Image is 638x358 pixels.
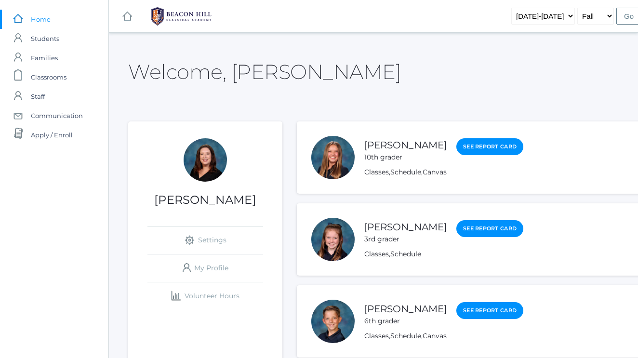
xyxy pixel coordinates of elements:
span: Staff [31,87,45,106]
div: Abigail Watters [311,136,355,179]
span: Home [31,10,51,29]
a: [PERSON_NAME] [364,139,447,151]
h1: [PERSON_NAME] [128,194,282,206]
span: Classrooms [31,67,66,87]
a: Schedule [390,331,421,340]
a: Settings [147,226,263,254]
a: Canvas [423,331,447,340]
h2: Welcome, [PERSON_NAME] [128,61,401,83]
a: Canvas [423,168,447,176]
div: 6th grader [364,316,447,326]
div: , , [364,167,523,177]
span: Families [31,48,58,67]
a: See Report Card [456,302,523,319]
div: Katie Watters [184,138,227,182]
div: 3rd grader [364,234,447,244]
span: Apply / Enroll [31,125,73,145]
div: , , [364,331,523,341]
a: [PERSON_NAME] [364,303,447,315]
span: Students [31,29,59,48]
span: Communication [31,106,83,125]
a: My Profile [147,254,263,282]
a: See Report Card [456,138,523,155]
a: Schedule [390,168,421,176]
img: 1_BHCALogos-05.png [145,4,217,28]
a: Classes [364,331,389,340]
a: Classes [364,168,389,176]
div: , [364,249,523,259]
a: See Report Card [456,220,523,237]
a: Schedule [390,250,421,258]
a: Classes [364,250,389,258]
a: [PERSON_NAME] [364,221,447,233]
div: Ian Watters [311,300,355,343]
div: 10th grader [364,152,447,162]
a: Volunteer Hours [147,282,263,310]
div: Fiona Watters [311,218,355,261]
